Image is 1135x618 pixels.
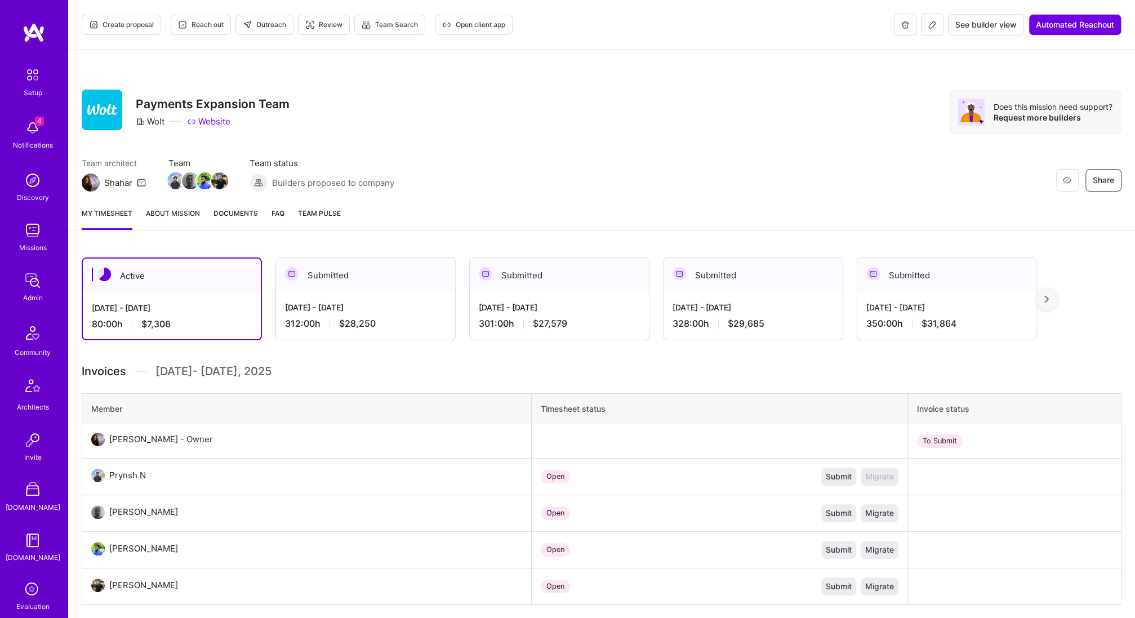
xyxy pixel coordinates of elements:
[21,529,44,552] img: guide book
[1044,295,1049,303] img: right
[866,267,880,281] img: Submitted
[362,20,418,30] span: Team Search
[136,115,164,127] div: Wolt
[24,451,42,463] div: Invite
[146,207,200,230] a: About Mission
[243,20,286,30] span: Outreach
[271,207,284,230] a: FAQ
[109,505,178,519] div: [PERSON_NAME]
[19,319,46,346] img: Community
[23,23,45,43] img: logo
[673,267,686,281] img: Submitted
[250,157,394,169] span: Team status
[82,363,126,380] span: Invoices
[212,171,227,190] a: Team Member Avatar
[91,433,105,446] img: User Avatar
[1093,175,1114,186] span: Share
[91,505,105,519] img: User Avatar
[285,301,446,313] div: [DATE] - [DATE]
[6,501,60,513] div: [DOMAIN_NAME]
[178,20,224,30] span: Reach out
[91,579,105,592] img: User Avatar
[821,541,856,559] button: Submit
[137,178,146,187] i: icon Mail
[167,172,184,189] img: Team Member Avatar
[155,363,271,380] span: [DATE] - [DATE] , 2025
[17,401,49,413] div: Architects
[91,469,105,482] img: User Avatar
[541,580,570,593] div: Open
[1062,176,1071,185] i: icon EyeClosed
[91,542,105,555] img: User Avatar
[109,469,146,482] div: Prynsh N
[89,20,154,30] span: Create proposal
[82,157,146,169] span: Team architect
[82,90,122,130] img: Company Logo
[865,508,894,519] span: Migrate
[22,579,43,601] i: icon SelectionTeam
[197,172,213,189] img: Team Member Avatar
[83,259,261,293] div: Active
[821,504,856,522] button: Submit
[136,97,290,111] h3: Payments Expansion Team
[541,543,570,557] div: Open
[168,171,183,190] a: Team Member Avatar
[861,504,898,522] button: Migrate
[861,541,898,559] button: Migrate
[235,15,293,35] button: Outreach
[339,318,376,330] span: $28,250
[23,292,43,304] div: Admin
[136,117,145,126] i: icon CompanyGray
[298,15,350,35] button: Review
[861,577,898,595] button: Migrate
[35,117,44,126] span: 4
[917,434,963,448] div: To Submit
[82,207,132,230] a: My timesheet
[213,207,258,230] a: Documents
[994,101,1112,112] div: Does this mission need support?
[92,302,252,314] div: [DATE] - [DATE]
[541,506,570,520] div: Open
[305,20,314,29] i: icon Targeter
[298,207,341,230] a: Team Pulse
[272,177,394,189] span: Builders proposed to company
[531,394,907,424] th: Timesheet status
[479,301,640,313] div: [DATE] - [DATE]
[82,394,532,424] th: Member
[907,394,1121,424] th: Invoice status
[141,318,171,330] span: $7,306
[533,318,567,330] span: $27,579
[435,15,513,35] button: Open client app
[994,112,1112,123] div: Request more builders
[21,117,44,139] img: bell
[135,363,146,380] img: Divider
[285,318,446,330] div: 312:00 h
[728,318,764,330] span: $29,685
[958,99,985,126] img: Avatar
[21,479,44,501] img: A Store
[21,219,44,242] img: teamwork
[479,318,640,330] div: 301:00 h
[183,171,198,190] a: Team Member Avatar
[168,157,227,169] span: Team
[6,552,60,563] div: [DOMAIN_NAME]
[16,601,50,612] div: Evaluation
[470,258,649,292] div: Submitted
[1029,14,1121,35] button: Automated Reachout
[19,242,47,254] div: Missions
[15,346,51,358] div: Community
[857,258,1036,292] div: Submitted
[354,15,425,35] button: Team Search
[865,581,894,592] span: Migrate
[826,508,852,519] span: Submit
[21,169,44,192] img: discovery
[442,20,505,30] span: Open client app
[213,207,258,219] span: Documents
[664,258,843,292] div: Submitted
[866,301,1027,313] div: [DATE] - [DATE]
[821,468,856,486] button: Submit
[104,177,132,189] div: Shahar
[276,258,455,292] div: Submitted
[826,471,852,482] span: Submit
[92,318,252,330] div: 80:00 h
